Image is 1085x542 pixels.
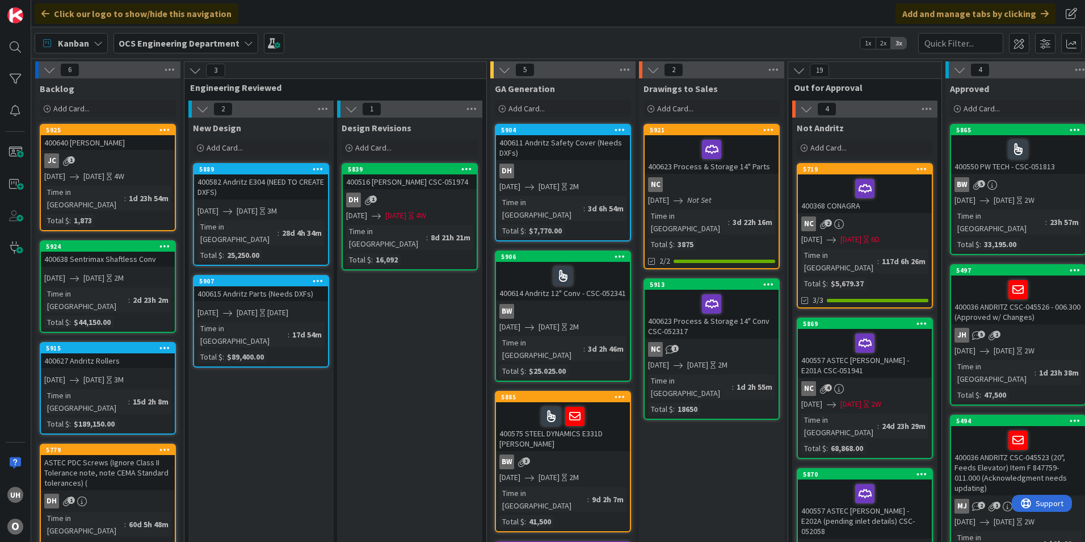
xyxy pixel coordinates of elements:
[71,214,95,227] div: 1,873
[197,220,277,245] div: Time in [GEOGRAPHIC_DATA]
[951,416,1085,495] div: 5494400036 ANDRITZ CSC-045523 (20", Feeds Elevator) Item F 847759-011.000 (Acknowledgment needs u...
[343,193,477,207] div: DH
[499,472,520,483] span: [DATE]
[197,307,218,319] span: [DATE]
[24,2,52,15] span: Support
[362,102,381,116] span: 1
[1024,194,1034,206] div: 2W
[895,3,1055,24] div: Add and manage tabs by clicking
[41,445,175,490] div: 5779ASTEC PDC Screws (Ignore Class II Tolerance note, note CEMA Standard tolerances) (
[194,276,328,301] div: 5907400615 Andritz Parts (Needs DXFs)
[728,216,730,228] span: :
[46,126,175,134] div: 5925
[194,174,328,199] div: 400582 Andritz E304 (NEED TO CREATE DXFS)
[428,231,473,244] div: 8d 21h 21m
[644,124,780,269] a: 5921400623 Process & Storage 14" PartsNC[DATE]Not SetTime in [GEOGRAPHIC_DATA]:3d 22h 16mTotal $:...
[496,164,630,178] div: DH
[589,493,626,506] div: 9d 2h 7m
[508,103,545,114] span: Add Card...
[346,253,371,266] div: Total $
[879,420,928,432] div: 24d 23h 29m
[267,205,277,217] div: 3M
[83,272,104,284] span: [DATE]
[499,365,524,377] div: Total $
[197,249,222,261] div: Total $
[648,238,673,251] div: Total $
[346,210,367,222] span: [DATE]
[342,163,478,270] a: 5839400516 [PERSON_NAME] CSC-051974DH[DATE][DATE]4WTime in [GEOGRAPHIC_DATA]:8d 21h 21mTotal $:16...
[224,351,267,363] div: $89,400.00
[194,286,328,301] div: 400615 Andritz Parts (Needs DXFs)
[355,143,392,153] span: Add Card...
[891,37,906,49] span: 3x
[803,470,932,478] div: 5870
[979,389,981,401] span: :
[346,225,426,250] div: Time in [GEOGRAPHIC_DATA]
[840,234,861,245] span: [DATE]
[40,83,74,94] span: Backlog
[289,328,325,341] div: 17d 54m
[970,63,990,77] span: 4
[798,469,932,480] div: 5870
[41,252,175,266] div: 400638 Sentrimax Shaftless Conv
[114,374,124,386] div: 3M
[237,205,258,217] span: [DATE]
[569,472,579,483] div: 2M
[114,170,124,182] div: 4W
[803,165,932,173] div: 5719
[41,135,175,150] div: 400640 [PERSON_NAME]
[194,276,328,286] div: 5907
[83,374,104,386] span: [DATE]
[954,499,969,514] div: MJ
[657,103,693,114] span: Add Card...
[797,163,933,308] a: 5719400368 CONAGRANC[DATE][DATE]6DTime in [GEOGRAPHIC_DATA]:117d 6h 26mTotal $:$5,679.373/3
[288,328,289,341] span: :
[954,177,969,192] div: BW
[426,231,428,244] span: :
[993,502,1000,509] span: 1
[950,83,989,94] span: Approved
[801,234,822,245] span: [DATE]
[41,445,175,455] div: 5779
[871,398,881,410] div: 2W
[194,164,328,199] div: 5889400582 Andritz E304 (NEED TO CREATE DXFS)
[951,265,1085,276] div: 5497
[496,125,630,135] div: 5904
[53,103,90,114] span: Add Card...
[954,345,975,357] span: [DATE]
[40,342,176,435] a: 5915400627 Andritz Rollers[DATE][DATE]3MTime in [GEOGRAPHIC_DATA]:15d 2h 8mTotal $:$189,150.00
[495,251,631,382] a: 5906400614 Andritz 12" Conv - CSC-052341BW[DATE][DATE]2MTime in [GEOGRAPHIC_DATA]:3d 2h 46mTotal ...
[687,195,712,205] i: Not Set
[951,125,1085,135] div: 5865
[732,381,734,393] span: :
[126,192,171,205] div: 1d 23h 54m
[798,319,932,329] div: 5869
[994,516,1015,528] span: [DATE]
[539,321,560,333] span: [DATE]
[954,328,969,343] div: JH
[860,37,876,49] span: 1x
[416,210,426,222] div: 4W
[41,125,175,135] div: 5925
[801,216,816,231] div: NC
[193,275,329,368] a: 5907400615 Andritz Parts (Needs DXFs)[DATE][DATE][DATE]Time in [GEOGRAPHIC_DATA]:17d 54mTotal $:$...
[267,307,288,319] div: [DATE]
[496,125,630,160] div: 5904400611 Andritz Safety Cover (Needs DXFs)
[369,195,377,203] span: 1
[495,124,631,241] a: 5904400611 Andritz Safety Cover (Needs DXFs)DH[DATE][DATE]2MTime in [GEOGRAPHIC_DATA]:3d 6h 54mTo...
[44,272,65,284] span: [DATE]
[499,224,524,237] div: Total $
[277,227,279,239] span: :
[44,214,69,227] div: Total $
[810,143,847,153] span: Add Card...
[645,135,779,174] div: 400623 Process & Storage 14" Parts
[526,365,569,377] div: $25.025.00
[524,515,526,528] span: :
[197,322,288,347] div: Time in [GEOGRAPHIC_DATA]
[119,37,239,49] b: OCS Engineering Department
[499,181,520,193] span: [DATE]
[718,359,727,371] div: 2M
[495,83,555,94] span: GA Generation
[687,359,708,371] span: [DATE]
[734,381,775,393] div: 1d 2h 55m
